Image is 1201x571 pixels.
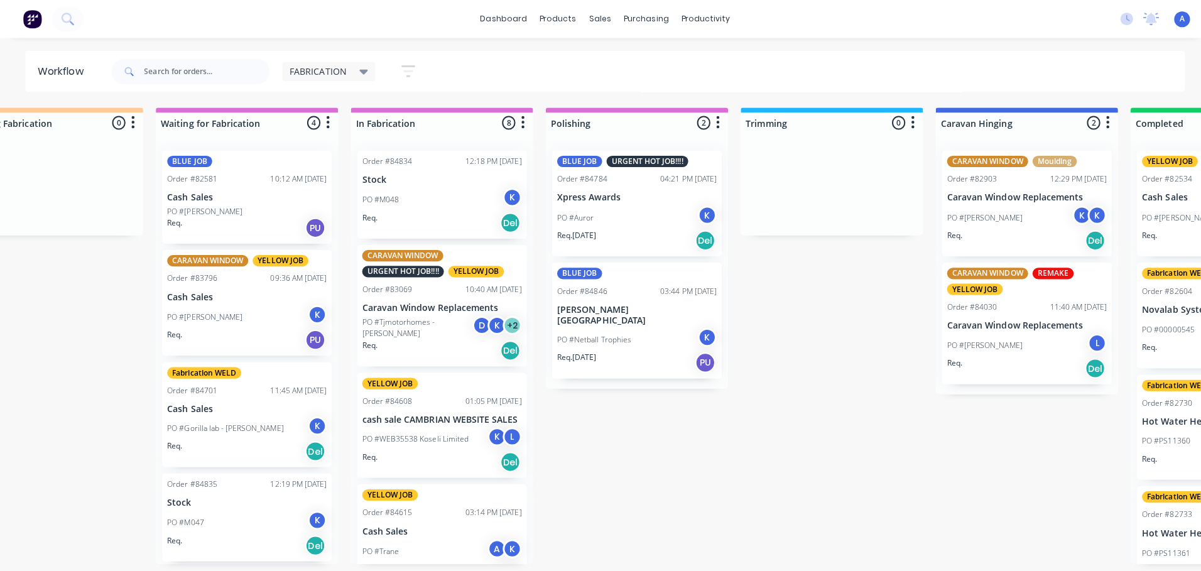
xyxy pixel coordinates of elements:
[303,531,323,552] div: Del
[305,507,324,526] div: K
[303,327,323,347] div: PU
[690,350,710,370] div: PU
[359,486,415,497] div: YELLOW JOB
[940,355,955,366] p: Req.
[166,475,215,486] div: Order #84835
[469,313,487,332] div: D
[166,191,324,202] p: Cash Sales
[553,228,592,239] p: Req. [DATE]
[359,411,518,422] p: cash sale CAMBRIAN WEBSITE SALES
[655,172,711,183] div: 04:21 PM [DATE]
[268,382,324,393] div: 11:45 AM [DATE]
[166,155,210,166] div: BLUE JOB
[548,150,716,254] div: BLUE JOBURGENT HOT JOB!!!!Order #8478404:21 PM [DATE]Xpress AwardsPO #AurorKReq.[DATE]Del
[940,299,989,310] div: Order #84030
[940,266,1020,277] div: CARAVAN WINDOW
[359,393,409,404] div: Order #84608
[359,193,396,204] p: PO #M048
[268,271,324,282] div: 09:36 AM [DATE]
[496,338,516,358] div: Del
[692,325,711,344] div: K
[288,64,344,77] span: FABRICATION
[655,283,711,295] div: 03:44 PM [DATE]
[359,248,440,259] div: CARAVAN WINDOW
[359,503,409,514] div: Order #84615
[462,281,518,293] div: 10:40 AM [DATE]
[940,228,955,239] p: Req.
[359,337,374,349] p: Req.
[166,420,281,431] p: PO #Gorilla lab - [PERSON_NAME]
[359,430,465,442] p: PO #WEB35538 Koseli Limited
[1024,266,1065,277] div: REMAKE
[553,266,597,277] div: BLUE JOB
[935,150,1103,254] div: CARAVAN WINDOWMouldingOrder #8290312:29 PM [DATE]Caravan Window ReplacementsPO #[PERSON_NAME]KKRe...
[268,172,324,183] div: 10:12 AM [DATE]
[359,448,374,459] p: Req.
[940,281,995,293] div: YELLOW JOB
[1079,331,1098,350] div: L
[940,318,1098,329] p: Caravan Window Replacements
[579,9,613,28] div: sales
[359,375,415,386] div: YELLOW JOB
[166,364,239,376] div: Fabrication WELD
[462,503,518,514] div: 03:14 PM [DATE]
[305,413,324,432] div: K
[166,494,324,504] p: Stock
[166,437,181,449] p: Req.
[1133,339,1148,351] p: Req.
[1133,450,1148,461] p: Req.
[161,248,329,353] div: CARAVAN WINDOWYELLOW JOBOrder #8379609:36 AM [DATE]Cash SalesPO #[PERSON_NAME]KReq.PU
[1133,172,1183,183] div: Order #82534
[166,204,241,215] p: PO #[PERSON_NAME]
[1133,283,1183,295] div: Order #82604
[23,9,41,28] img: Factory
[359,173,518,184] p: Stock
[470,9,530,28] a: dashboard
[499,187,518,205] div: K
[499,535,518,554] div: K
[354,370,523,475] div: YELLOW JOBOrder #8460801:05 PM [DATE]cash sale CAMBRIAN WEBSITE SALESPO #WEB35538 Koseli LimitedK...
[354,243,523,364] div: CARAVAN WINDOWURGENT HOT JOB!!!!YELLOW JOBOrder #8306910:40 AM [DATE]Caravan Window ReplacementsP...
[303,438,323,458] div: Del
[166,215,181,227] p: Req.
[305,303,324,322] div: K
[553,302,711,324] p: [PERSON_NAME][GEOGRAPHIC_DATA]
[268,475,324,486] div: 12:19 PM [DATE]
[1133,228,1148,239] p: Req.
[940,337,1014,349] p: PO #[PERSON_NAME]
[553,332,626,343] p: PO #Netball Trophies
[690,229,710,249] div: Del
[166,172,215,183] div: Order #82581
[499,424,518,443] div: L
[670,9,731,28] div: productivity
[359,522,518,533] p: Cash Sales
[499,313,518,332] div: + 2
[161,359,329,464] div: Fabrication WELDOrder #8470111:45 AM [DATE]Cash SalesPO #Gorilla lab - [PERSON_NAME]KReq.Del
[496,449,516,469] div: Del
[553,191,711,202] p: Xpress Awards
[530,9,579,28] div: products
[166,271,215,282] div: Order #83796
[1077,356,1097,376] div: Del
[359,155,409,166] div: Order #84834
[1042,299,1098,310] div: 11:40 AM [DATE]
[496,211,516,231] div: Del
[166,382,215,393] div: Order #84701
[553,210,589,222] p: PO #Auror
[1133,432,1181,443] p: PO #PS11360
[1171,13,1176,24] span: A
[1133,322,1185,333] p: PO #00000545
[484,313,503,332] div: K
[1064,204,1083,223] div: K
[553,349,592,361] p: Req. [DATE]
[1024,155,1068,166] div: Moulding
[354,150,523,237] div: Order #8483412:18 PM [DATE]StockPO #M048KReq.Del
[166,290,324,300] p: Cash Sales
[161,150,329,242] div: BLUE JOBOrder #8258110:12 AM [DATE]Cash SalesPO #[PERSON_NAME]Req.PU
[38,63,89,79] div: Workflow
[166,309,241,320] p: PO #[PERSON_NAME]
[359,559,374,570] p: Req.
[166,513,202,525] p: PO #M047
[359,314,469,337] p: PO #Tjmotorhomes - [PERSON_NAME]
[553,283,602,295] div: Order #84846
